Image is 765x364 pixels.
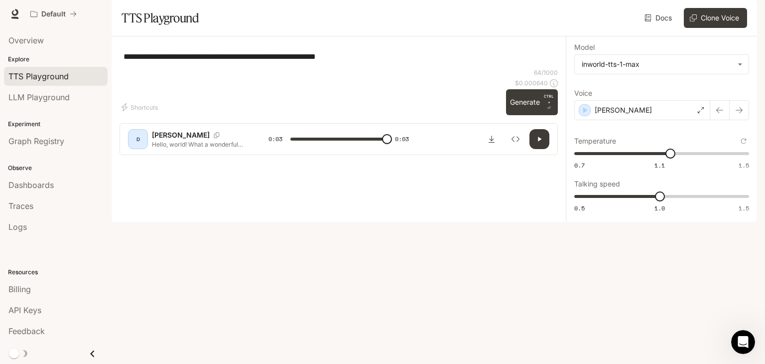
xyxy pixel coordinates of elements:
[506,89,558,115] button: GenerateCTRL +⏎
[515,79,548,87] p: $ 0.000640
[575,55,749,74] div: inworld-tts-1-max
[130,131,146,147] div: D
[268,134,282,144] span: 0:03
[642,8,676,28] a: Docs
[739,161,749,170] span: 1.5
[574,44,595,51] p: Model
[574,204,585,212] span: 0.5
[574,138,616,145] p: Temperature
[152,140,245,149] p: Hello, world! What a wonderful day to be a text-to-speech model!
[534,68,558,77] p: 64 / 1000
[122,8,199,28] h1: TTS Playground
[654,204,665,212] span: 1.0
[574,161,585,170] span: 0.7
[595,105,652,115] p: [PERSON_NAME]
[574,181,620,187] p: Talking speed
[574,90,592,97] p: Voice
[395,134,409,144] span: 0:03
[506,129,525,149] button: Inspect
[544,93,554,105] p: CTRL +
[684,8,747,28] button: Clone Voice
[152,130,210,140] p: [PERSON_NAME]
[41,10,66,18] p: Default
[739,204,749,212] span: 1.5
[738,136,749,147] button: Reset to default
[210,132,224,138] button: Copy Voice ID
[26,4,81,24] button: All workspaces
[582,59,733,69] div: inworld-tts-1-max
[731,330,755,354] iframe: Intercom live chat
[120,99,162,115] button: Shortcuts
[544,93,554,111] p: ⏎
[654,161,665,170] span: 1.1
[482,129,502,149] button: Download audio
